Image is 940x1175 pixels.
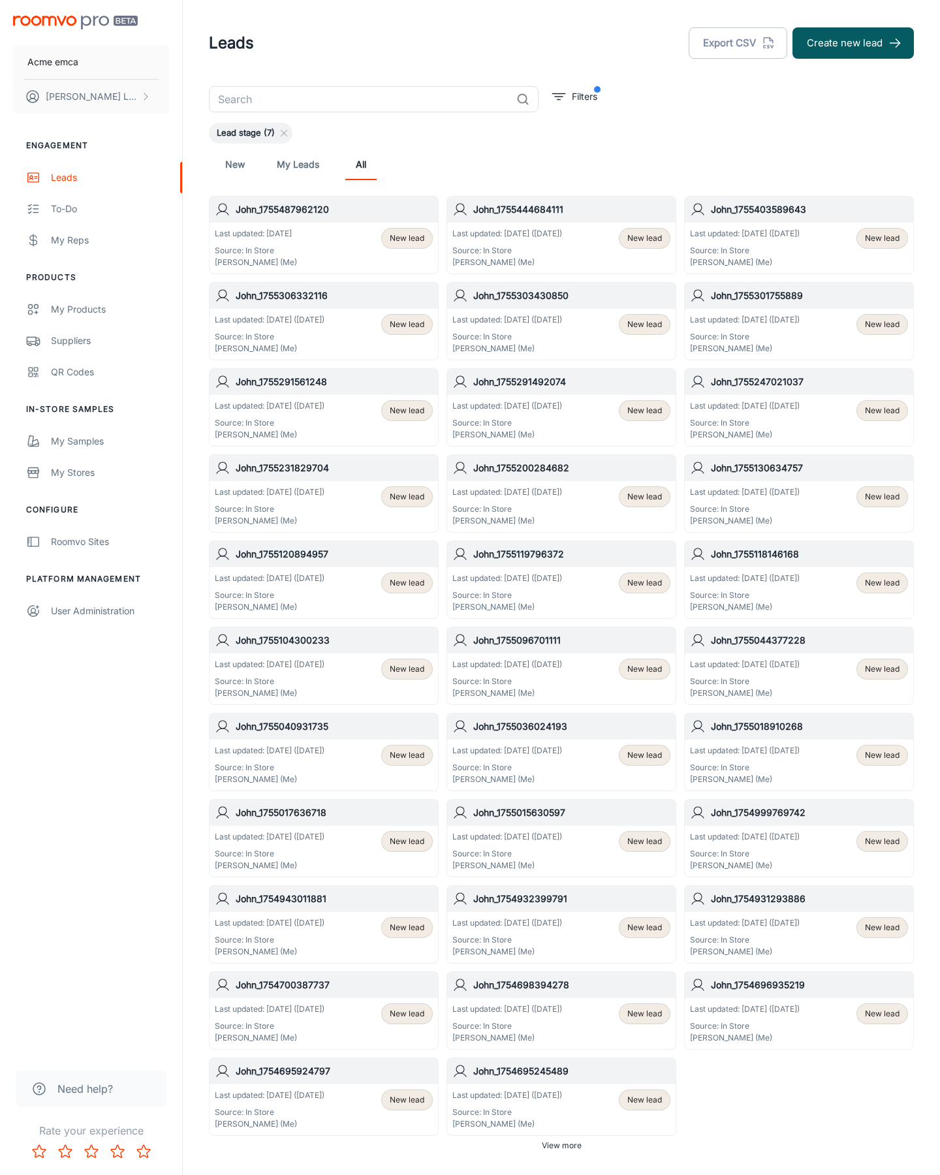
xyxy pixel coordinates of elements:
[51,535,169,549] div: Roomvo Sites
[446,885,676,963] a: John_1754932399791Last updated: [DATE] ([DATE])Source: In Store[PERSON_NAME] (Me)New lead
[215,831,324,843] p: Last updated: [DATE] ([DATE])
[131,1138,157,1165] button: Rate 5 star
[446,282,676,360] a: John_1755303430850Last updated: [DATE] ([DATE])Source: In Store[PERSON_NAME] (Me)New lead
[209,282,439,360] a: John_1755306332116Last updated: [DATE] ([DATE])Source: In Store[PERSON_NAME] (Me)New lead
[473,375,670,389] h6: John_1755291492074
[390,663,424,675] span: New lead
[572,89,597,104] p: Filters
[215,245,297,257] p: Source: In Store
[627,663,662,675] span: New lead
[104,1138,131,1165] button: Rate 4 star
[865,577,900,589] span: New lead
[215,762,324,774] p: Source: In Store
[215,745,324,757] p: Last updated: [DATE] ([DATE])
[236,806,433,820] h6: John_1755017636718
[51,302,169,317] div: My Products
[452,515,562,527] p: [PERSON_NAME] (Me)
[537,1136,587,1155] button: View more
[446,627,676,705] a: John_1755096701111Last updated: [DATE] ([DATE])Source: In Store[PERSON_NAME] (Me)New lead
[345,149,377,180] a: All
[690,245,800,257] p: Source: In Store
[390,1094,424,1106] span: New lead
[390,922,424,933] span: New lead
[690,676,800,687] p: Source: In Store
[452,659,562,670] p: Last updated: [DATE] ([DATE])
[452,400,562,412] p: Last updated: [DATE] ([DATE])
[865,405,900,416] span: New lead
[452,1106,562,1118] p: Source: In Store
[865,663,900,675] span: New lead
[473,289,670,303] h6: John_1755303430850
[390,1008,424,1020] span: New lead
[215,589,324,601] p: Source: In Store
[452,946,562,958] p: [PERSON_NAME] (Me)
[473,202,670,217] h6: John_1755444684111
[215,687,324,699] p: [PERSON_NAME] (Me)
[690,659,800,670] p: Last updated: [DATE] ([DATE])
[865,922,900,933] span: New lead
[390,319,424,330] span: New lead
[209,454,439,533] a: John_1755231829704Last updated: [DATE] ([DATE])Source: In Store[PERSON_NAME] (Me)New lead
[215,1020,324,1032] p: Source: In Store
[690,601,800,613] p: [PERSON_NAME] (Me)
[452,848,562,860] p: Source: In Store
[711,202,908,217] h6: John_1755403589643
[684,282,914,360] a: John_1755301755889Last updated: [DATE] ([DATE])Source: In Store[PERSON_NAME] (Me)New lead
[215,1106,324,1118] p: Source: In Store
[473,806,670,820] h6: John_1755015630597
[690,934,800,946] p: Source: In Store
[236,892,433,906] h6: John_1754943011881
[690,417,800,429] p: Source: In Store
[215,515,324,527] p: [PERSON_NAME] (Me)
[711,375,908,389] h6: John_1755247021037
[215,946,324,958] p: [PERSON_NAME] (Me)
[711,892,908,906] h6: John_1754931293886
[452,1020,562,1032] p: Source: In Store
[13,45,169,79] button: Acme emca
[690,257,800,268] p: [PERSON_NAME] (Me)
[690,1003,800,1015] p: Last updated: [DATE] ([DATE])
[215,676,324,687] p: Source: In Store
[209,540,439,619] a: John_1755120894957Last updated: [DATE] ([DATE])Source: In Store[PERSON_NAME] (Me)New lead
[219,149,251,180] a: New
[452,343,562,354] p: [PERSON_NAME] (Me)
[865,232,900,244] span: New lead
[51,233,169,247] div: My Reps
[215,659,324,670] p: Last updated: [DATE] ([DATE])
[473,892,670,906] h6: John_1754932399791
[690,860,800,871] p: [PERSON_NAME] (Me)
[209,799,439,877] a: John_1755017636718Last updated: [DATE] ([DATE])Source: In Store[PERSON_NAME] (Me)New lead
[711,289,908,303] h6: John_1755301755889
[215,1089,324,1101] p: Last updated: [DATE] ([DATE])
[452,934,562,946] p: Source: In Store
[452,687,562,699] p: [PERSON_NAME] (Me)
[452,774,562,785] p: [PERSON_NAME] (Me)
[711,547,908,561] h6: John_1755118146168
[236,461,433,475] h6: John_1755231829704
[627,749,662,761] span: New lead
[209,1057,439,1136] a: John_1754695924797Last updated: [DATE] ([DATE])Source: In Store[PERSON_NAME] (Me)New lead
[215,934,324,946] p: Source: In Store
[209,627,439,705] a: John_1755104300233Last updated: [DATE] ([DATE])Source: In Store[PERSON_NAME] (Me)New lead
[690,774,800,785] p: [PERSON_NAME] (Me)
[542,1140,582,1151] span: View more
[690,331,800,343] p: Source: In Store
[215,860,324,871] p: [PERSON_NAME] (Me)
[390,749,424,761] span: New lead
[452,1032,562,1044] p: [PERSON_NAME] (Me)
[209,971,439,1050] a: John_1754700387737Last updated: [DATE] ([DATE])Source: In Store[PERSON_NAME] (Me)New lead
[215,1118,324,1130] p: [PERSON_NAME] (Me)
[236,547,433,561] h6: John_1755120894957
[446,799,676,877] a: John_1755015630597Last updated: [DATE] ([DATE])Source: In Store[PERSON_NAME] (Me)New lead
[27,55,78,69] p: Acme emca
[473,461,670,475] h6: John_1755200284682
[452,257,562,268] p: [PERSON_NAME] (Me)
[51,604,169,618] div: User Administration
[46,89,138,104] p: [PERSON_NAME] Leaptools
[215,429,324,441] p: [PERSON_NAME] (Me)
[57,1081,113,1097] span: Need help?
[277,149,319,180] a: My Leads
[452,762,562,774] p: Source: In Store
[690,343,800,354] p: [PERSON_NAME] (Me)
[627,577,662,589] span: New lead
